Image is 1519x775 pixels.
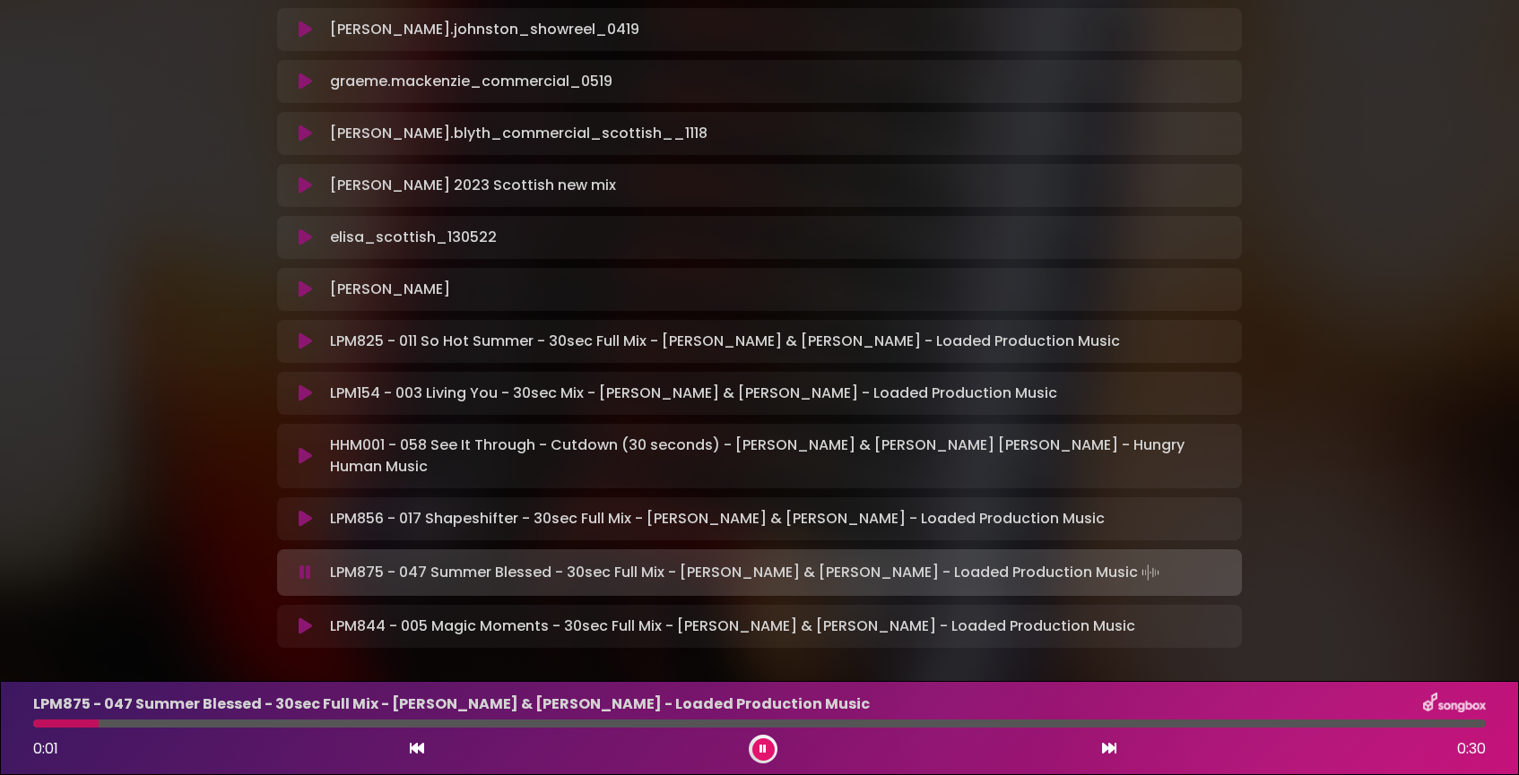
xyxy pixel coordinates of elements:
p: LPM875 - 047 Summer Blessed - 30sec Full Mix - [PERSON_NAME] & [PERSON_NAME] - Loaded Production ... [330,560,1163,585]
p: LPM825 - 011 So Hot Summer - 30sec Full Mix - [PERSON_NAME] & [PERSON_NAME] - Loaded Production M... [330,331,1120,352]
p: [PERSON_NAME] 2023 Scottish new mix [330,175,616,196]
p: [PERSON_NAME].johnston_showreel_0419 [330,19,639,40]
p: [PERSON_NAME] [330,279,450,300]
p: [PERSON_NAME].blyth_commercial_scottish__1118 [330,123,707,144]
p: LPM844 - 005 Magic Moments - 30sec Full Mix - [PERSON_NAME] & [PERSON_NAME] - Loaded Production M... [330,616,1135,637]
img: songbox-logo-white.png [1423,693,1486,716]
p: HHM001 - 058 See It Through - Cutdown (30 seconds) - [PERSON_NAME] & [PERSON_NAME] [PERSON_NAME] ... [330,435,1231,478]
p: LPM856 - 017 Shapeshifter - 30sec Full Mix - [PERSON_NAME] & [PERSON_NAME] - Loaded Production Music [330,508,1105,530]
p: LPM154 - 003 Living You - 30sec Mix - [PERSON_NAME] & [PERSON_NAME] - Loaded Production Music [330,383,1057,404]
p: LPM875 - 047 Summer Blessed - 30sec Full Mix - [PERSON_NAME] & [PERSON_NAME] - Loaded Production ... [33,693,870,715]
p: elisa_scottish_130522 [330,227,497,248]
img: waveform4.gif [1138,560,1163,585]
p: graeme.mackenzie_commercial_0519 [330,71,612,92]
